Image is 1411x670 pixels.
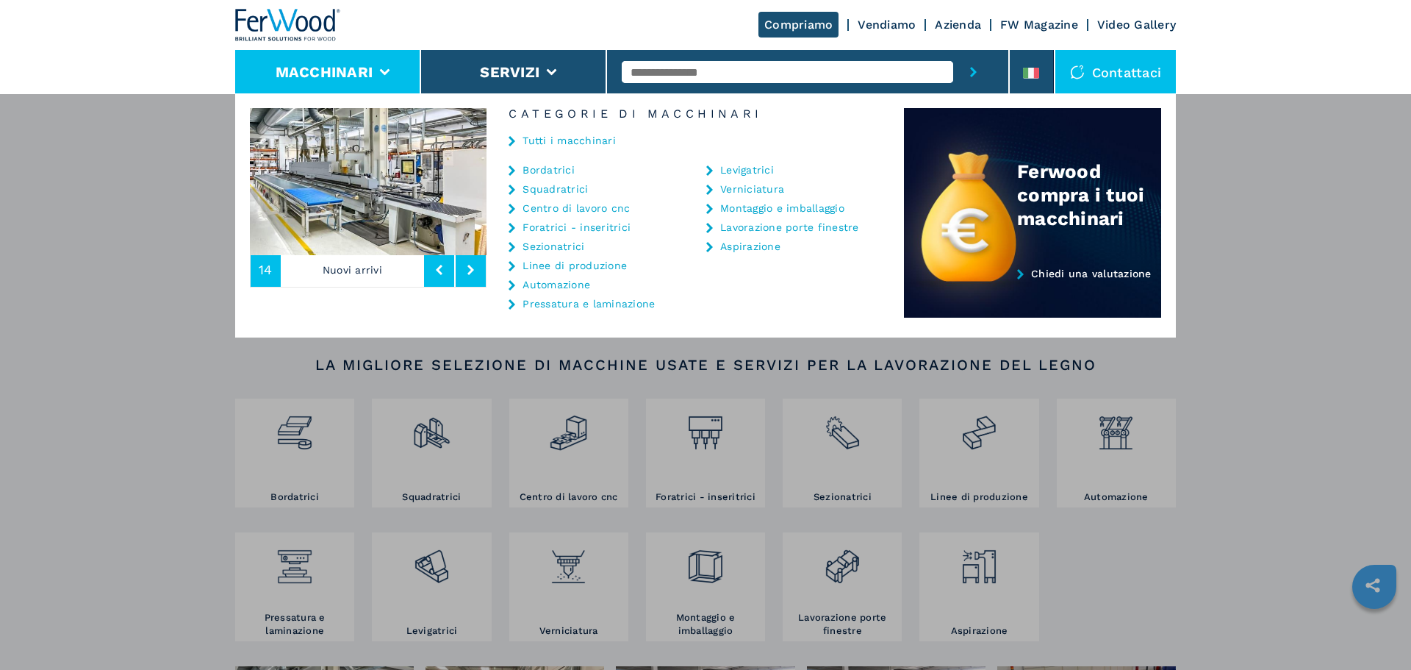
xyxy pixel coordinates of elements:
[720,241,780,252] a: Aspirazione
[281,253,425,287] p: Nuovi arrivi
[276,63,373,81] button: Macchinari
[487,108,723,255] img: image
[523,222,631,232] a: Foratrici - inseritrici
[250,108,487,255] img: image
[858,18,916,32] a: Vendiamo
[953,50,994,94] button: submit-button
[1055,50,1177,94] div: Contattaci
[523,203,630,213] a: Centro di lavoro cnc
[1000,18,1078,32] a: FW Magazine
[480,63,539,81] button: Servizi
[935,18,981,32] a: Azienda
[523,260,627,271] a: Linee di produzione
[720,203,844,213] a: Montaggio e imballaggio
[259,263,273,277] span: 14
[720,184,784,194] a: Verniciatura
[720,222,859,232] a: Lavorazione porte finestre
[904,268,1161,318] a: Chiedi una valutazione
[235,9,341,41] img: Ferwood
[523,135,616,146] a: Tutti i macchinari
[523,241,584,252] a: Sezionatrici
[758,12,839,38] a: Compriamo
[1070,65,1085,79] img: Contattaci
[523,299,655,309] a: Pressatura e laminazione
[720,165,774,175] a: Levigatrici
[523,165,575,175] a: Bordatrici
[1097,18,1176,32] a: Video Gallery
[523,184,588,194] a: Squadratrici
[487,108,904,120] h6: Categorie di Macchinari
[1017,160,1161,230] div: Ferwood compra i tuoi macchinari
[523,279,590,290] a: Automazione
